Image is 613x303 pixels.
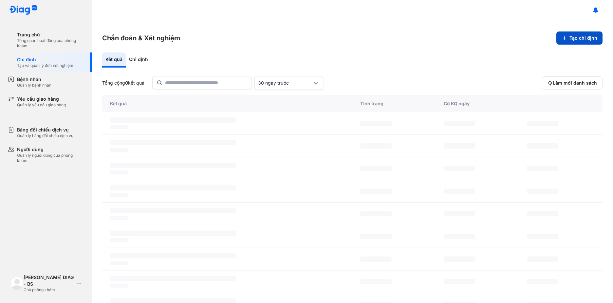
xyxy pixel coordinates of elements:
[17,76,51,83] div: Bệnh nhân
[110,148,128,152] span: ‌
[360,256,392,262] span: ‌
[24,287,74,293] div: Chủ phòng khám
[10,277,24,290] img: logo
[102,95,352,112] div: Kết quả
[556,31,603,45] button: Tạo chỉ định
[360,143,392,149] span: ‌
[360,279,392,284] span: ‌
[110,185,236,191] span: ‌
[444,279,475,284] span: ‌
[110,261,128,265] span: ‌
[360,234,392,239] span: ‌
[444,211,475,216] span: ‌
[444,234,475,239] span: ‌
[444,189,475,194] span: ‌
[527,143,558,149] span: ‌
[17,83,51,88] div: Quản lý bệnh nhân
[527,256,558,262] span: ‌
[360,189,392,194] span: ‌
[110,231,236,236] span: ‌
[527,121,558,126] span: ‌
[527,279,558,284] span: ‌
[17,102,66,108] div: Quản lý yêu cầu giao hàng
[24,274,74,287] div: [PERSON_NAME] DIAG - BS
[527,211,558,216] span: ‌
[436,95,519,112] div: Có KQ ngày
[126,52,151,68] div: Chỉ định
[110,208,236,213] span: ‌
[110,238,128,242] span: ‌
[527,166,558,171] span: ‌
[258,80,312,86] div: 30 ngày trước
[17,133,73,138] div: Quản lý bảng đối chiếu dịch vụ
[110,125,128,129] span: ‌
[527,234,558,239] span: ‌
[17,96,66,102] div: Yêu cầu giao hàng
[102,52,126,68] div: Kết quả
[110,253,236,258] span: ‌
[102,33,180,43] h3: Chẩn đoán & Xét nghiệm
[444,256,475,262] span: ‌
[360,166,392,171] span: ‌
[110,163,236,168] span: ‌
[102,80,144,86] div: Tổng cộng kết quả
[110,171,128,174] span: ‌
[527,189,558,194] span: ‌
[125,80,128,86] span: 0
[110,117,236,123] span: ‌
[110,140,236,145] span: ‌
[110,276,236,281] span: ‌
[352,95,436,112] div: Tình trạng
[110,284,128,288] span: ‌
[17,38,84,49] div: Tổng quan hoạt động của phòng khám
[17,56,73,63] div: Chỉ định
[110,193,128,197] span: ‌
[9,5,37,15] img: logo
[444,143,475,149] span: ‌
[17,127,73,133] div: Bảng đối chiếu dịch vụ
[17,146,84,153] div: Người dùng
[360,211,392,216] span: ‌
[110,216,128,220] span: ‌
[542,76,603,90] button: Làm mới danh sách
[444,166,475,171] span: ‌
[444,121,475,126] span: ‌
[553,80,597,86] span: Làm mới danh sách
[360,121,392,126] span: ‌
[17,31,84,38] div: Trang chủ
[17,153,84,163] div: Quản lý người dùng của phòng khám
[17,63,73,68] div: Tạo và quản lý đơn xét nghiệm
